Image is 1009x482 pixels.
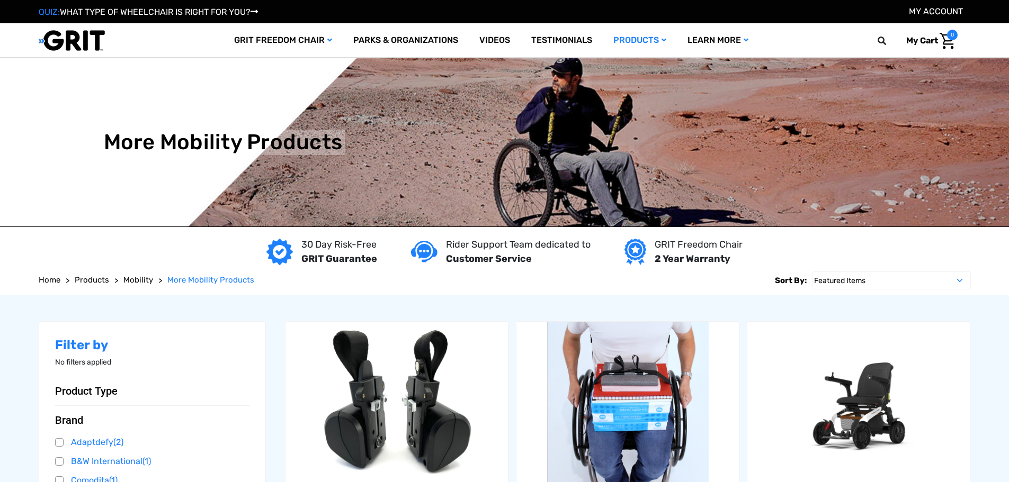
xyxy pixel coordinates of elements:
[469,23,521,58] a: Videos
[39,7,60,17] span: QUIZ:
[55,338,250,353] h2: Filter by
[301,238,377,252] p: 30 Day Risk-Free
[167,274,254,286] a: More Mobility Products
[655,253,730,265] strong: 2 Year Warranty
[39,7,258,17] a: QUIZ:WHAT TYPE OF WHEELCHAIR IS RIGHT FOR YOU?
[224,23,343,58] a: GRIT Freedom Chair
[882,30,898,52] input: Search
[75,275,109,285] span: Products
[521,23,603,58] a: Testimonials
[266,239,293,265] img: GRIT Guarantee
[142,456,151,466] span: (1)
[947,30,958,40] span: 0
[603,23,677,58] a: Products
[39,274,60,286] a: Home
[113,437,123,447] span: (2)
[104,130,343,155] h1: More Mobility Products
[940,33,955,49] img: Cart
[39,30,105,51] img: GRIT All-Terrain Wheelchair and Mobility Equipment
[906,35,938,46] span: My Cart
[909,6,963,16] a: Account
[775,271,807,289] label: Sort By:
[75,274,109,286] a: Products
[411,241,437,262] img: Customer service
[677,23,759,58] a: Learn More
[55,434,250,450] a: Adaptdefy(2)
[446,253,532,265] strong: Customer Service
[55,414,83,426] span: Brand
[343,23,469,58] a: Parks & Organizations
[55,453,250,469] a: B&W International(1)
[624,239,646,265] img: Year warranty
[898,30,958,52] a: Cart with 0 items
[123,275,153,285] span: Mobility
[446,238,591,252] p: Rider Support Team dedicated to
[55,385,250,397] button: Product Type
[55,357,250,368] p: No filters applied
[167,275,254,285] span: More Mobility Products
[39,275,60,285] span: Home
[655,238,743,252] p: GRIT Freedom Chair
[123,274,153,286] a: Mobility
[301,253,377,265] strong: GRIT Guarantee
[55,385,118,397] span: Product Type
[55,414,250,426] button: Brand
